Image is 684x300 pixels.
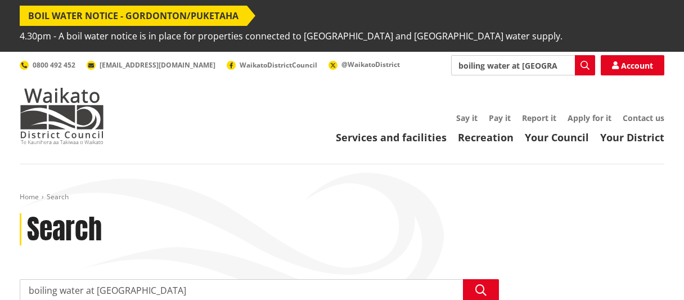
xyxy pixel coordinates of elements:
[451,55,595,75] input: Search input
[20,60,75,70] a: 0800 492 452
[341,60,400,69] span: @WaikatoDistrict
[100,60,215,70] span: [EMAIL_ADDRESS][DOMAIN_NAME]
[456,113,478,123] a: Say it
[328,60,400,69] a: @WaikatoDistrict
[568,113,611,123] a: Apply for it
[623,113,664,123] a: Contact us
[489,113,511,123] a: Pay it
[47,192,69,202] span: Search
[458,131,514,144] a: Recreation
[600,131,664,144] a: Your District
[20,192,664,202] nav: breadcrumb
[33,60,75,70] span: 0800 492 452
[27,213,102,246] h1: Search
[336,131,447,144] a: Services and facilities
[601,55,664,75] a: Account
[227,60,317,70] a: WaikatoDistrictCouncil
[525,131,589,144] a: Your Council
[20,26,562,46] span: 4.30pm - A boil water notice is in place for properties connected to [GEOGRAPHIC_DATA] and [GEOGR...
[87,60,215,70] a: [EMAIL_ADDRESS][DOMAIN_NAME]
[240,60,317,70] span: WaikatoDistrictCouncil
[20,88,104,144] img: Waikato District Council - Te Kaunihera aa Takiwaa o Waikato
[20,6,247,26] span: Boil water notice - Gordonton/Puketaha
[522,113,556,123] a: Report it
[20,192,39,202] a: Home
